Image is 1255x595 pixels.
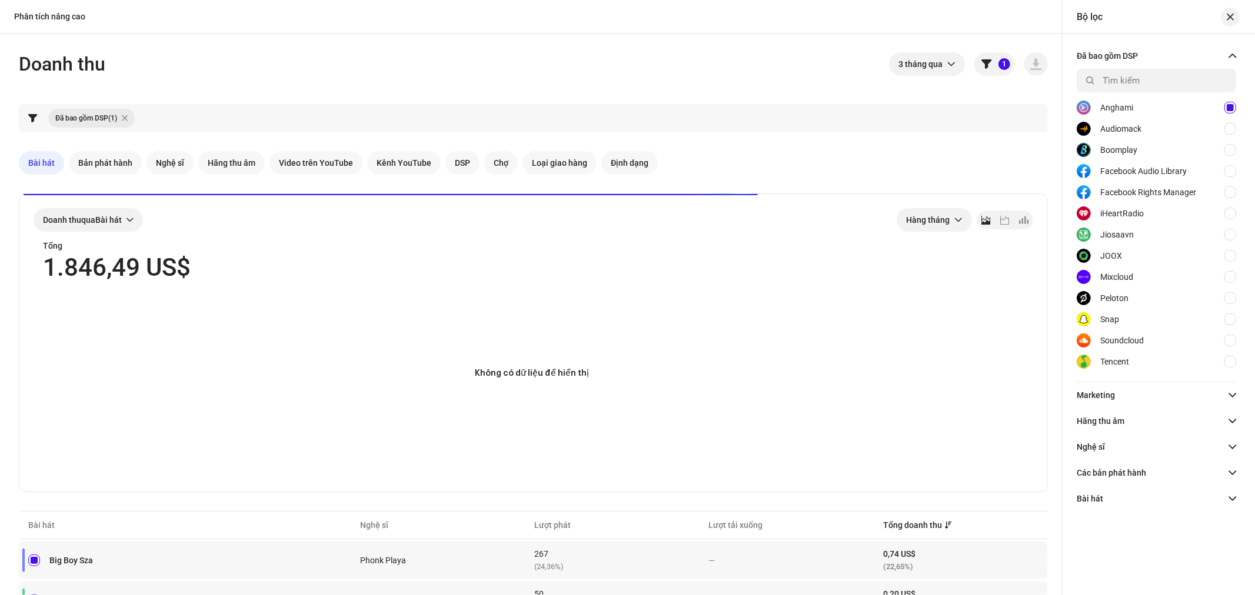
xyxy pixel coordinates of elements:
[475,369,589,378] text: Không có dữ liệu để hiển thị
[954,208,963,232] div: dropdown trigger
[611,158,648,168] span: Định dạng
[883,563,1038,571] div: (22,65%)
[709,556,864,564] div: —
[947,52,956,76] div: dropdown trigger
[532,158,587,168] span: Loại giao hàng
[377,158,431,168] span: Kênh YouTube
[534,550,690,558] div: 267
[208,158,255,168] span: Hãng thu âm
[906,208,954,232] span: Hàng tháng
[494,158,508,168] span: Chợ
[455,158,470,168] span: DSP
[998,58,1010,70] p-badge: 1
[974,52,1015,76] button: 1
[534,563,690,571] div: (24,36%)
[360,556,406,564] div: Phonk Playa
[883,550,1038,558] div: 0,74 US$
[898,52,947,76] span: 3 tháng qua
[279,158,353,168] span: Video trên YouTube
